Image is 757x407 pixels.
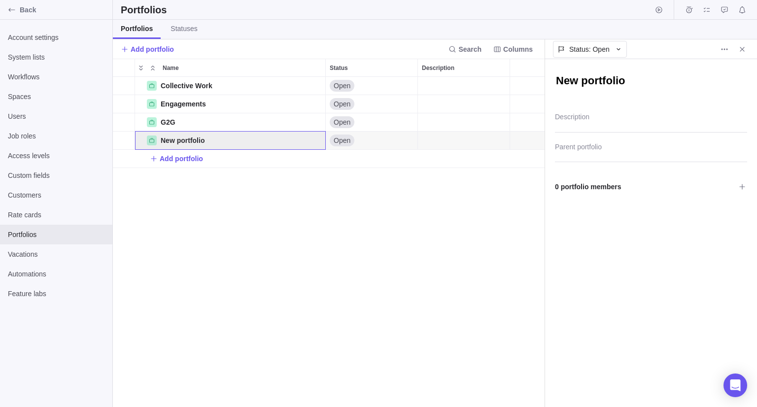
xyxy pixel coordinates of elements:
[652,3,666,17] span: Start timer
[113,150,545,168] div: Add New
[8,52,104,62] span: System lists
[8,92,104,102] span: Spaces
[8,210,104,220] span: Rate cards
[171,24,197,34] span: Statuses
[682,7,696,15] a: Time logs
[8,170,104,180] span: Custom fields
[735,3,749,17] span: Notifications
[503,44,533,54] span: Columns
[326,59,417,76] div: Status
[135,95,326,113] div: Name
[330,63,348,73] span: Status
[121,24,153,34] span: Portfolios
[8,289,104,299] span: Feature labs
[723,373,747,397] div: Open Intercom Messenger
[700,3,714,17] span: My assignments
[159,59,325,76] div: Name
[489,42,537,56] span: Columns
[150,152,203,166] span: Add portfolio
[135,61,147,75] span: Expand
[718,3,731,17] span: Approval requests
[326,95,418,113] div: Status
[161,136,205,145] span: New portfolio
[163,63,179,73] span: Name
[422,63,454,73] span: Description
[135,77,326,95] div: Name
[735,42,749,56] span: Close
[682,3,696,17] span: Time logs
[326,132,418,150] div: Status
[8,131,104,141] span: Job roles
[700,7,714,15] a: My assignments
[161,81,212,91] span: Collective Work
[20,5,108,15] span: Back
[334,117,350,127] span: Open
[160,154,203,164] span: Add portfolio
[326,77,418,95] div: Status
[418,59,510,76] div: Description
[8,190,104,200] span: Customers
[418,95,510,113] div: Description
[334,99,350,109] span: Open
[131,44,174,54] span: Add portfolio
[418,132,510,150] div: Description
[8,230,104,239] span: Portfolios
[555,107,747,133] textarea: Description
[161,99,206,109] span: Engagements
[121,42,174,56] span: Add portfolio
[445,42,485,56] span: Search
[8,269,104,279] span: Automations
[8,249,104,259] span: Vacations
[163,20,205,39] a: Statuses
[418,77,510,95] div: Description
[113,20,161,39] a: Portfolios
[147,61,159,75] span: Collapse
[735,7,749,15] a: Notifications
[135,113,326,132] div: Name
[121,3,167,17] h2: Portfolios
[458,44,482,54] span: Search
[8,33,104,42] span: Account settings
[718,7,731,15] a: Approval requests
[326,113,418,132] div: Status
[8,151,104,161] span: Access levels
[555,73,747,90] textarea: Name
[8,111,104,121] span: Users
[555,178,735,195] span: 0 portfolio members
[718,42,731,56] span: More actions
[334,81,350,91] span: Open
[418,113,510,132] div: Description
[161,117,175,127] span: G2G
[113,77,545,407] div: grid
[334,136,350,145] span: Open
[569,44,610,54] span: Status: Open
[8,72,104,82] span: Workflows
[135,132,326,150] div: Name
